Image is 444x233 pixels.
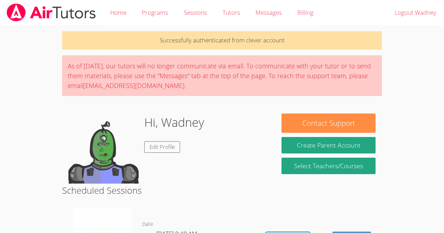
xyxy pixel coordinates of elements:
[6,4,97,21] img: airtutors_banner-c4298cdbf04f3fff15de1276eac7730deb9818008684d7c2e4769d2f7ddbe033.png
[144,114,204,131] h1: Hi, Wadney
[256,8,282,16] span: Messages
[142,220,153,229] dt: Date
[281,137,375,153] button: Create Parent Account
[62,184,382,197] h2: Scheduled Sessions
[144,141,180,153] a: Edit Profile
[281,114,375,133] button: Contact Support
[281,158,375,174] a: Select Teachers/Courses
[68,114,139,184] img: default.png
[62,31,382,50] p: Successfully authenticated from clever account
[62,55,382,96] div: As of [DATE], our tutors will no longer communicate via email. To communicate with your tutor or ...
